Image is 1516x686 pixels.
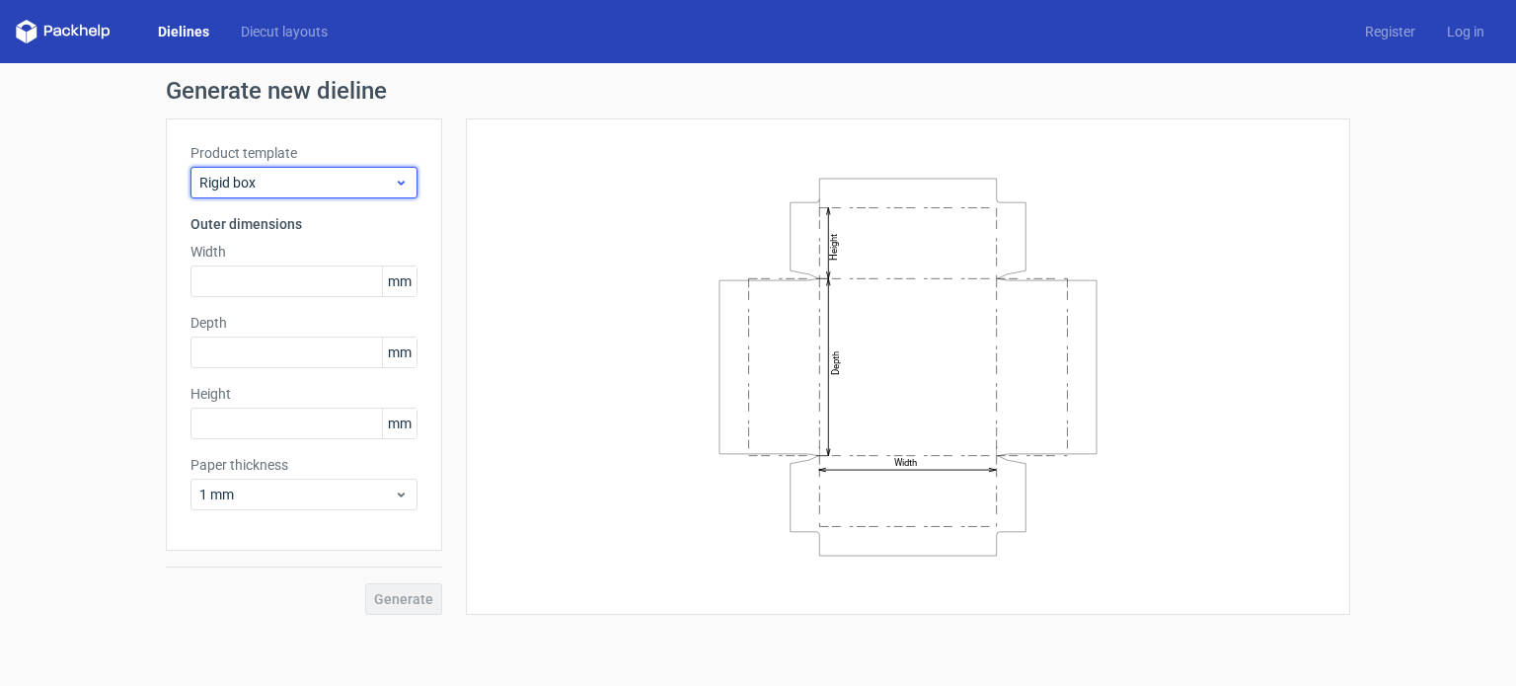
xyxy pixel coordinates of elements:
label: Height [190,384,417,404]
span: 1 mm [199,485,394,504]
label: Depth [190,313,417,333]
span: mm [382,338,417,367]
a: Log in [1431,22,1500,41]
text: Depth [830,350,841,374]
label: Width [190,242,417,262]
h1: Generate new dieline [166,79,1350,103]
label: Paper thickness [190,455,417,475]
span: Rigid box [199,173,394,192]
text: Width [894,457,917,468]
label: Product template [190,143,417,163]
text: Height [828,233,839,260]
h3: Outer dimensions [190,214,417,234]
a: Diecut layouts [225,22,343,41]
a: Dielines [142,22,225,41]
span: mm [382,267,417,296]
span: mm [382,409,417,438]
a: Register [1349,22,1431,41]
